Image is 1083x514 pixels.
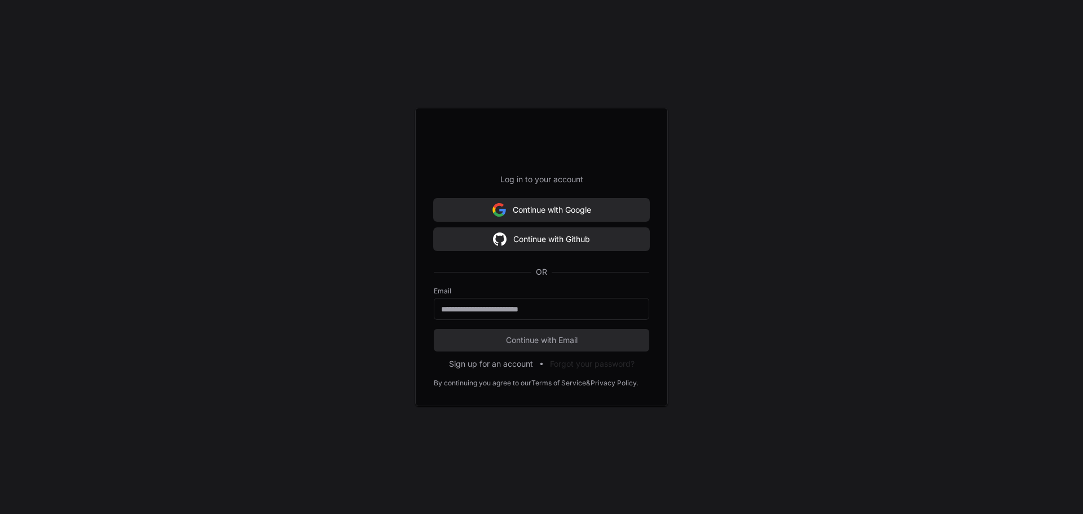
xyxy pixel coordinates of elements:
[434,379,531,388] div: By continuing you agree to our
[434,335,649,346] span: Continue with Email
[591,379,638,388] a: Privacy Policy.
[531,266,552,278] span: OR
[434,287,649,296] label: Email
[493,228,507,251] img: Sign in with google
[434,329,649,352] button: Continue with Email
[586,379,591,388] div: &
[434,199,649,221] button: Continue with Google
[550,358,635,370] button: Forgot your password?
[434,174,649,185] p: Log in to your account
[449,358,533,370] button: Sign up for an account
[434,228,649,251] button: Continue with Github
[531,379,586,388] a: Terms of Service
[492,199,506,221] img: Sign in with google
